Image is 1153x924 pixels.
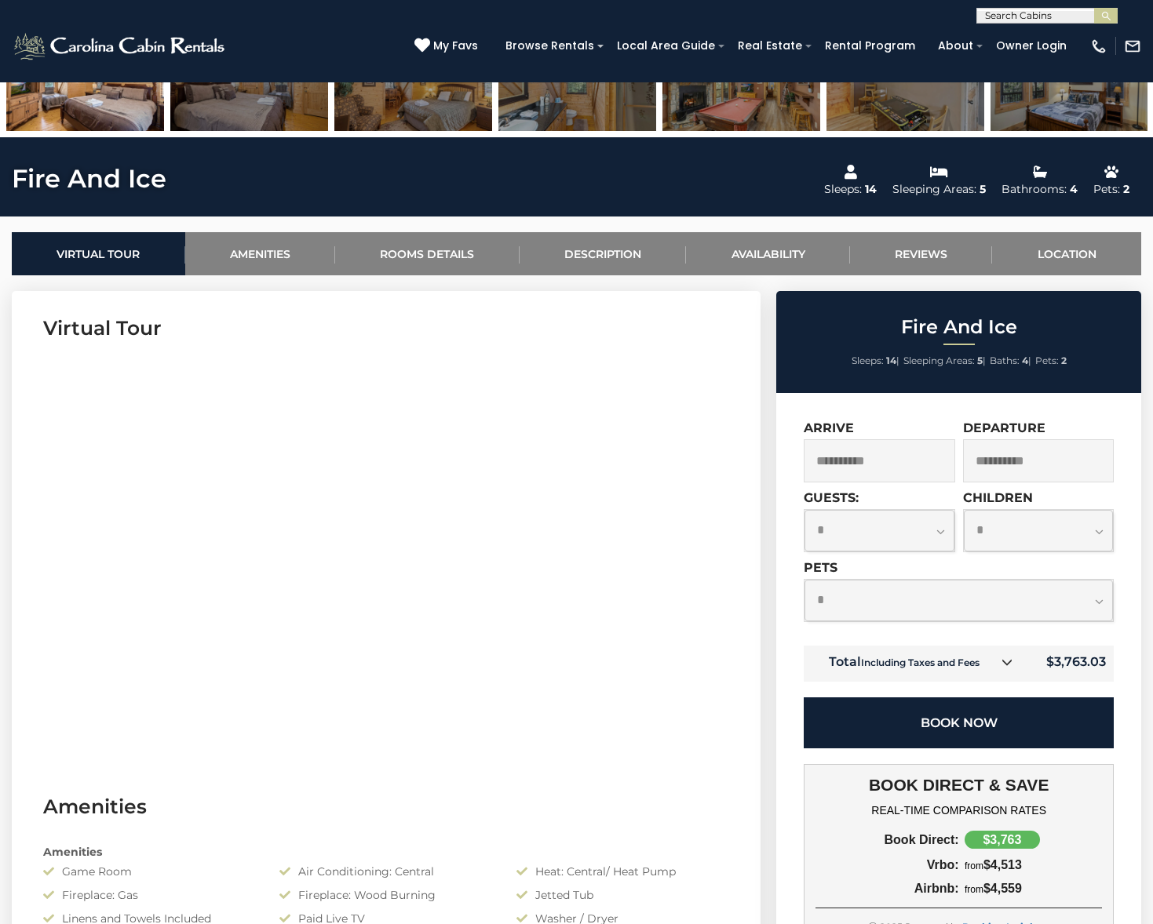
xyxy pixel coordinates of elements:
button: Book Now [804,697,1114,748]
span: My Favs [433,38,478,54]
td: $3,763.03 [1025,646,1114,682]
a: Location [992,232,1141,275]
span: Pets: [1035,355,1059,366]
a: My Favs [414,38,482,55]
strong: 5 [977,355,983,366]
li: | [852,351,899,371]
a: Description [520,232,687,275]
a: Virtual Tour [12,232,185,275]
img: mail-regular-white.png [1124,38,1141,55]
a: Browse Rentals [498,34,602,58]
span: from [965,860,983,871]
div: $3,763 [965,831,1040,849]
a: About [930,34,981,58]
label: Pets [804,560,837,575]
a: Reviews [850,232,993,275]
div: Jetted Tub [505,887,741,903]
span: Baths: [990,355,1020,366]
span: Sleeps: [852,355,884,366]
h3: Amenities [43,793,729,820]
label: Children [963,490,1033,505]
div: $4,559 [959,882,1102,896]
img: White-1-2.png [12,31,229,62]
td: Total [804,646,1024,682]
div: Heat: Central/ Heat Pump [505,864,741,879]
div: Game Room [31,864,268,879]
a: Owner Login [988,34,1075,58]
div: Airbnb: [815,882,958,896]
div: Fireplace: Wood Burning [268,887,504,903]
a: Local Area Guide [609,34,723,58]
a: Amenities [185,232,336,275]
h4: REAL-TIME COMPARISON RATES [815,804,1102,817]
img: phone-regular-white.png [1090,38,1107,55]
a: Rooms Details [335,232,520,275]
strong: 4 [1022,355,1028,366]
div: Book Direct: [815,833,958,847]
h2: Fire And Ice [780,317,1137,337]
li: | [990,351,1031,371]
h3: Virtual Tour [43,315,729,342]
span: from [965,884,983,895]
div: Air Conditioning: Central [268,864,504,879]
label: Departure [963,420,1045,435]
a: Rental Program [817,34,923,58]
a: Availability [686,232,850,275]
span: Sleeping Areas: [903,355,975,366]
div: Fireplace: Gas [31,887,268,903]
div: $4,513 [959,858,1102,872]
div: Vrbo: [815,858,958,872]
strong: 14 [886,355,896,366]
label: Guests: [804,490,859,505]
small: Including Taxes and Fees [861,657,980,668]
label: Arrive [804,420,854,435]
li: | [903,351,986,371]
h3: BOOK DIRECT & SAVE [815,776,1102,795]
div: Amenities [31,844,741,860]
a: Real Estate [730,34,810,58]
strong: 2 [1061,355,1067,366]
